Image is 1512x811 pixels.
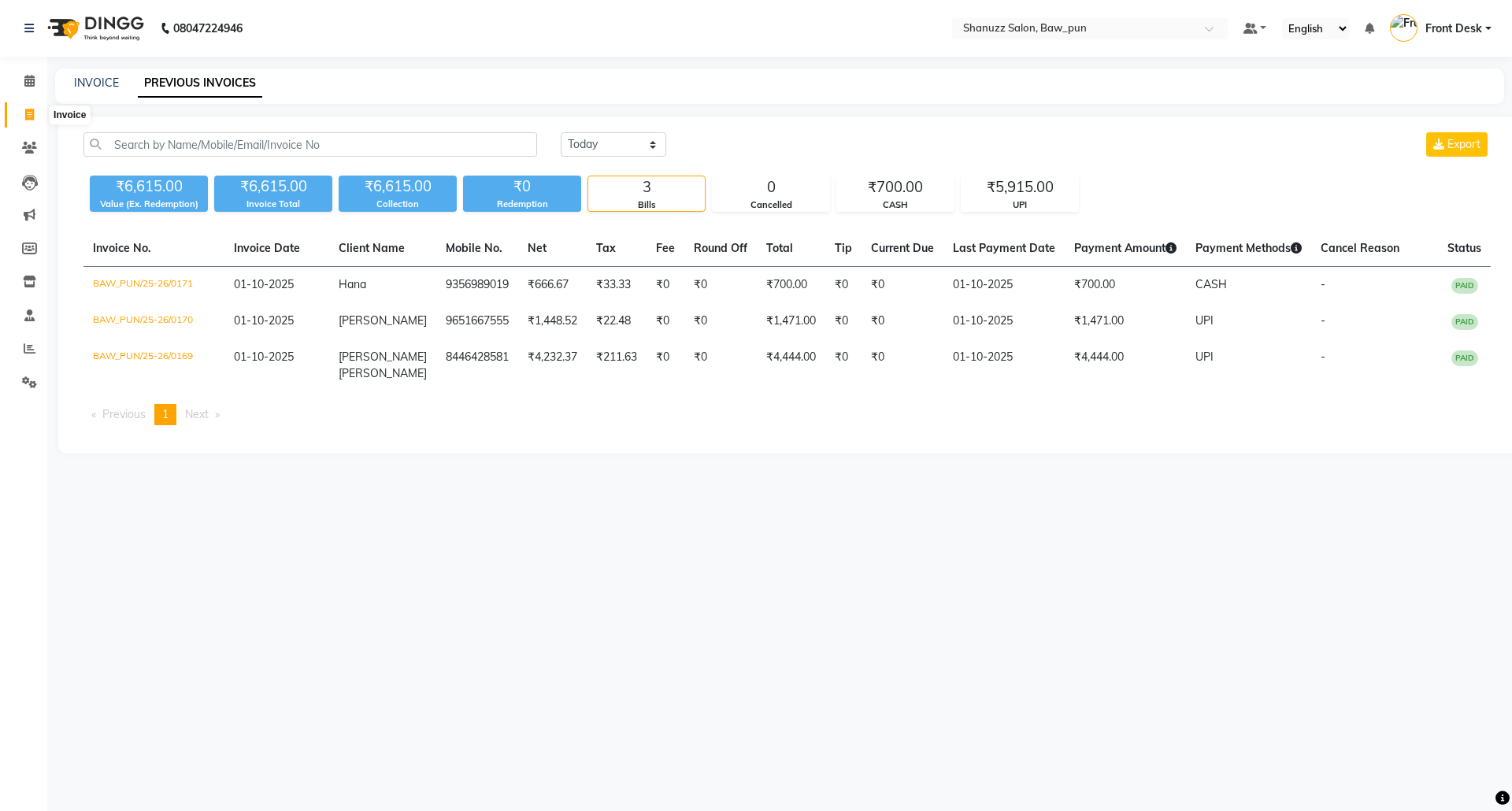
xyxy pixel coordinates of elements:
a: INVOICE [74,76,119,90]
td: 8446428581 [436,339,518,391]
td: ₹0 [647,303,684,339]
td: 9651667555 [436,303,518,339]
div: ₹6,615.00 [339,176,457,198]
span: UPI [1195,313,1214,328]
td: BAW_PUN/25-26/0171 [83,267,224,304]
img: logo [40,6,148,50]
span: PAID [1451,278,1478,294]
td: ₹0 [825,303,862,339]
td: 01-10-2025 [943,303,1065,339]
span: [PERSON_NAME] [339,313,427,328]
div: UPI [962,198,1078,212]
td: ₹0 [684,339,757,391]
div: Invoice Total [214,198,332,211]
span: Payment Amount [1074,241,1177,255]
span: Invoice Date [234,241,300,255]
span: 01-10-2025 [234,313,294,328]
td: ₹1,448.52 [518,303,587,339]
nav: Pagination [83,404,1491,425]
span: 1 [162,407,169,421]
span: 01-10-2025 [234,277,294,291]
span: - [1321,350,1325,364]
span: Payment Methods [1195,241,1302,255]
td: ₹4,444.00 [757,339,825,391]
span: Net [528,241,547,255]
span: Last Payment Date [953,241,1055,255]
td: ₹1,471.00 [757,303,825,339]
td: ₹1,471.00 [1065,303,1186,339]
td: ₹0 [647,339,684,391]
td: ₹4,444.00 [1065,339,1186,391]
span: Cancel Reason [1321,241,1399,255]
td: 01-10-2025 [943,267,1065,304]
td: 01-10-2025 [943,339,1065,391]
td: BAW_PUN/25-26/0169 [83,339,224,391]
div: 3 [588,176,705,198]
td: ₹700.00 [1065,267,1186,304]
span: [PERSON_NAME] [339,350,427,364]
span: Tax [596,241,616,255]
div: ₹5,915.00 [962,176,1078,198]
span: Next [185,407,209,421]
span: CASH [1195,277,1227,291]
div: CASH [837,198,954,212]
td: ₹0 [684,303,757,339]
b: 08047224946 [173,6,243,50]
input: Search by Name/Mobile/Email/Invoice No [83,132,537,157]
span: Previous [102,407,146,421]
a: PREVIOUS INVOICES [138,69,262,98]
span: Fee [656,241,675,255]
div: Collection [339,198,457,211]
div: Invoice [50,106,90,125]
div: ₹6,615.00 [90,176,208,198]
td: ₹4,232.37 [518,339,587,391]
span: Current Due [871,241,934,255]
td: ₹0 [862,303,943,339]
span: UPI [1195,350,1214,364]
span: Invoice No. [93,241,151,255]
td: ₹666.67 [518,267,587,304]
span: [PERSON_NAME] [339,366,427,380]
td: ₹0 [684,267,757,304]
span: PAID [1451,314,1478,330]
span: PAID [1451,350,1478,366]
td: ₹0 [825,267,862,304]
span: 01-10-2025 [234,350,294,364]
td: ₹700.00 [757,267,825,304]
div: Cancelled [713,198,829,212]
div: 0 [713,176,829,198]
span: - [1321,277,1325,291]
span: Total [766,241,793,255]
td: ₹0 [862,267,943,304]
div: Bills [588,198,705,212]
img: Front Desk [1390,14,1417,42]
td: ₹211.63 [587,339,647,391]
div: Redemption [463,198,581,211]
span: Mobile No. [446,241,502,255]
div: Value (Ex. Redemption) [90,198,208,211]
td: ₹0 [647,267,684,304]
span: Status [1447,241,1481,255]
span: Front Desk [1425,20,1482,37]
span: Tip [835,241,852,255]
span: Hana [339,277,366,291]
span: Client Name [339,241,405,255]
div: ₹6,615.00 [214,176,332,198]
td: 9356989019 [436,267,518,304]
td: ₹0 [825,339,862,391]
div: ₹700.00 [837,176,954,198]
td: ₹33.33 [587,267,647,304]
td: ₹0 [862,339,943,391]
button: Export [1426,132,1488,157]
td: BAW_PUN/25-26/0170 [83,303,224,339]
span: - [1321,313,1325,328]
div: ₹0 [463,176,581,198]
td: ₹22.48 [587,303,647,339]
span: Round Off [694,241,747,255]
span: Export [1447,137,1480,151]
